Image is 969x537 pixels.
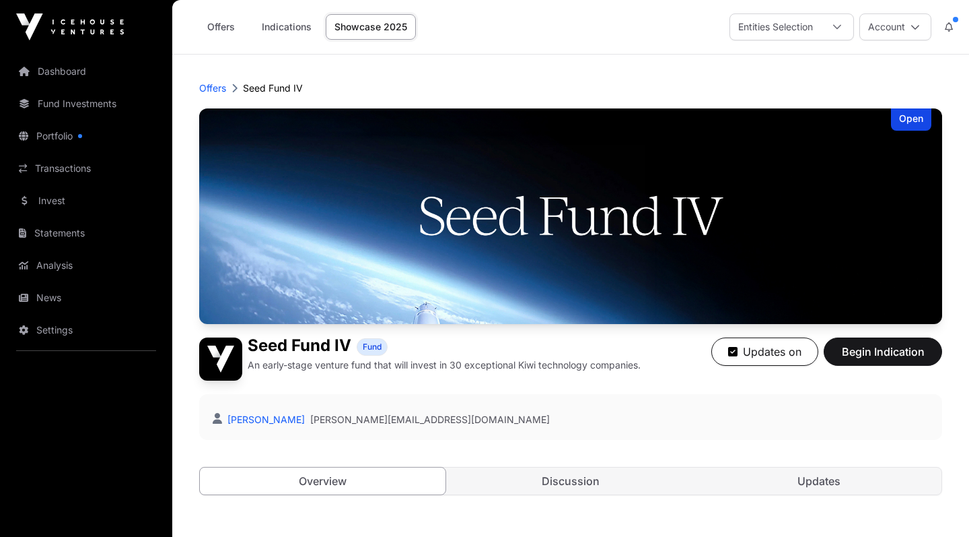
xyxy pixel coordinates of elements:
[248,358,641,372] p: An early-stage venture fund that will invest in 30 exceptional Kiwi technology companies.
[194,14,248,40] a: Offers
[448,468,694,495] a: Discussion
[11,121,161,151] a: Portfolio
[696,468,941,495] a: Updates
[225,414,305,425] a: [PERSON_NAME]
[11,89,161,119] a: Fund Investments
[199,467,446,495] a: Overview
[11,154,161,183] a: Transactions
[11,218,161,248] a: Statements
[711,338,818,366] button: Updates on
[363,342,382,352] span: Fund
[326,14,416,40] a: Showcase 2025
[11,57,161,86] a: Dashboard
[11,283,161,313] a: News
[243,82,303,95] p: Seed Fund IV
[11,315,161,345] a: Settings
[310,413,550,427] a: [PERSON_NAME][EMAIL_ADDRESS][DOMAIN_NAME]
[859,13,931,40] button: Account
[891,108,931,131] div: Open
[16,13,124,40] img: Icehouse Ventures Logo
[253,14,320,40] a: Indications
[730,14,821,40] div: Entities Selection
[199,82,226,95] a: Offers
[11,186,161,216] a: Invest
[248,338,351,356] h1: Seed Fund IV
[824,338,942,366] button: Begin Indication
[199,108,942,324] img: Seed Fund IV
[840,344,925,360] span: Begin Indication
[11,251,161,280] a: Analysis
[200,468,941,495] nav: Tabs
[199,338,242,381] img: Seed Fund IV
[824,351,942,365] a: Begin Indication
